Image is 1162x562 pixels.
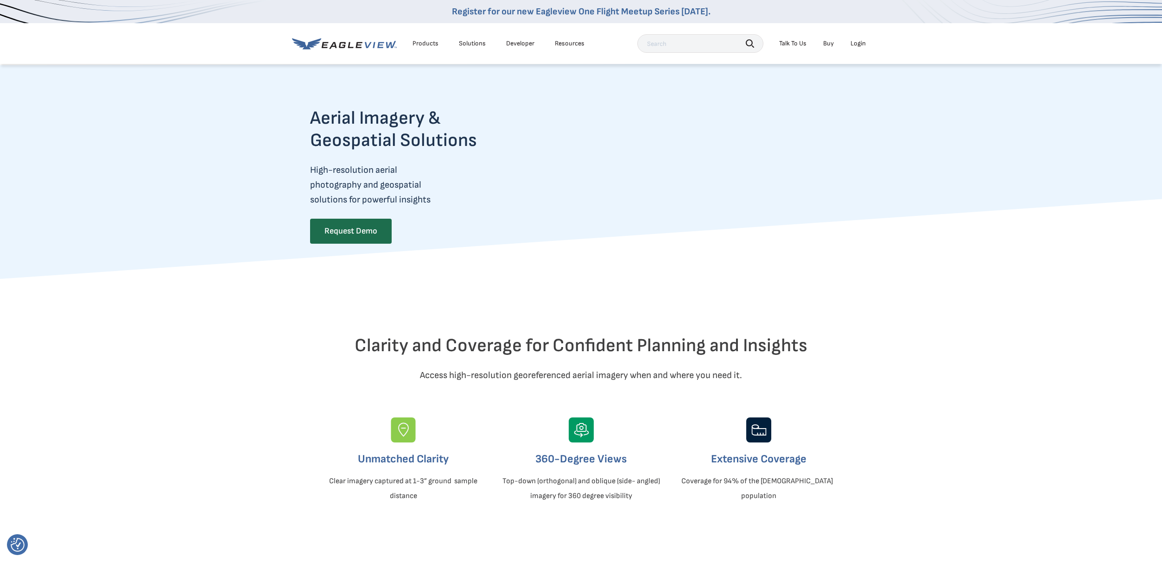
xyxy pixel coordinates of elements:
[500,474,662,504] p: Top-down (orthogonal) and oblique (side- angled) imagery for 360 degree visibility
[322,452,484,467] h3: Unmatched Clarity
[310,163,513,207] p: High-resolution aerial photography and geospatial solutions for powerful insights
[310,219,392,244] a: Request Demo
[555,39,584,48] div: Resources
[310,107,513,152] h2: Aerial Imagery & Geospatial Solutions
[11,538,25,552] button: Consent Preferences
[779,39,806,48] div: Talk To Us
[310,335,852,357] h2: Clarity and Coverage for Confident Planning and Insights
[823,39,834,48] a: Buy
[506,39,534,48] a: Developer
[637,34,763,53] input: Search
[452,6,711,17] a: Register for our new Eagleview One Flight Meetup Series [DATE].
[500,452,662,467] h3: 360-Degree Views
[851,39,866,48] div: Login
[678,452,840,467] h3: Extensive Coverage
[678,474,840,504] p: Coverage for 94% of the [DEMOGRAPHIC_DATA] population
[11,538,25,552] img: Revisit consent button
[310,368,852,383] p: Access high-resolution georeferenced aerial imagery when and where you need it.
[413,39,438,48] div: Products
[322,474,484,504] p: Clear imagery captured at 1-3” ground sample distance
[459,39,486,48] div: Solutions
